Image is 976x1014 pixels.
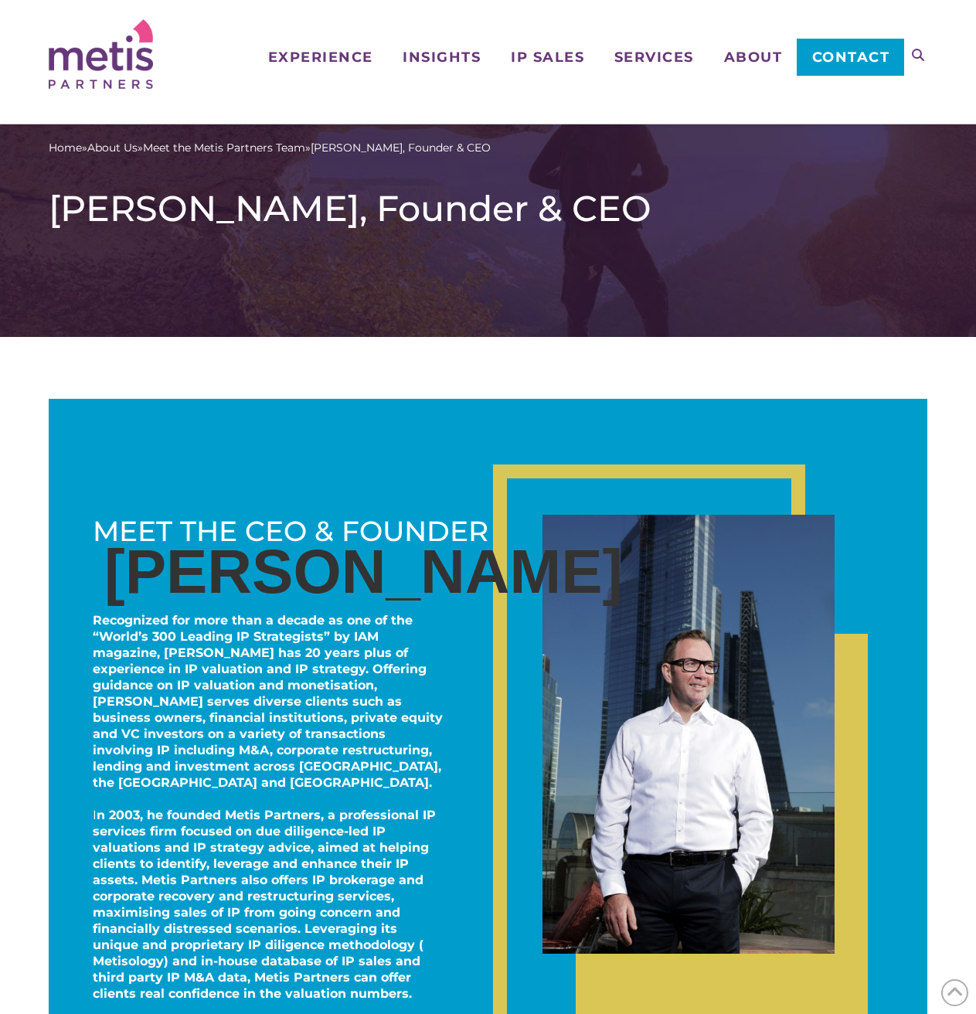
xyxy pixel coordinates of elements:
span: Contact [812,50,890,64]
span: About [724,50,783,64]
a: Home [49,140,82,156]
h1: [PERSON_NAME], Founder & CEO [49,187,927,230]
span: Back to Top [941,979,968,1006]
img: Stephen Robertson, Metis Partners [542,515,835,954]
span: Insights [403,50,481,64]
a: About Us [87,140,138,156]
a: Meet the Metis Partners Team [143,140,305,156]
span: » » » [49,140,491,156]
span: Services [614,50,694,64]
p: I [93,807,444,1002]
span: Meet the CEO & Founder [93,514,488,548]
img: Metis Partners [49,19,153,89]
span: Experience [268,50,373,64]
strong: n 2003, he founded Metis Partners, a professional IP services firm focused on due diligence-led I... [93,808,436,1001]
span: [PERSON_NAME] [104,537,623,606]
span: [PERSON_NAME], Founder & CEO [311,140,491,156]
span: IP Sales [511,50,584,64]
strong: Recognized for more than a decade as one of the “World’s 300 Leading IP Strategists” by IAM magaz... [93,613,443,790]
a: Contact [797,39,904,76]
